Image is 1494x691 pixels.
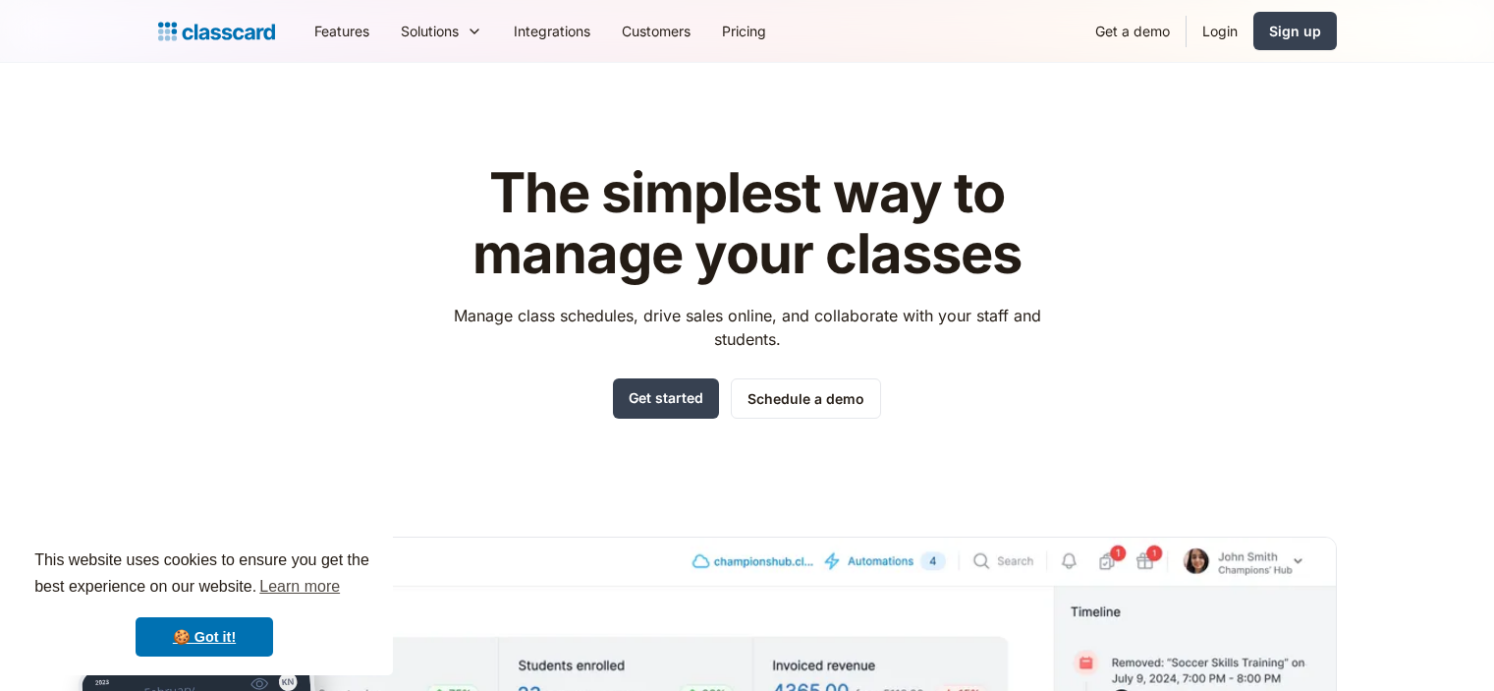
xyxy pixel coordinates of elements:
[606,9,706,53] a: Customers
[498,9,606,53] a: Integrations
[256,572,343,602] a: learn more about cookies
[1253,12,1337,50] a: Sign up
[731,378,881,419] a: Schedule a demo
[1269,21,1321,41] div: Sign up
[299,9,385,53] a: Features
[1079,9,1186,53] a: Get a demo
[435,163,1059,284] h1: The simplest way to manage your classes
[136,617,273,657] a: dismiss cookie message
[706,9,782,53] a: Pricing
[34,548,374,602] span: This website uses cookies to ensure you get the best experience on our website.
[435,304,1059,351] p: Manage class schedules, drive sales online, and collaborate with your staff and students.
[16,530,393,675] div: cookieconsent
[613,378,719,419] a: Get started
[401,21,459,41] div: Solutions
[1187,9,1253,53] a: Login
[158,18,275,45] a: Logo
[385,9,498,53] div: Solutions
